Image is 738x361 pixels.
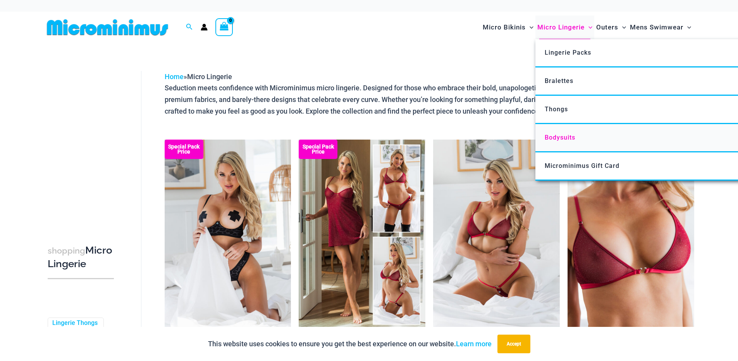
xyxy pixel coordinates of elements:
span: Micro Lingerie [187,73,232,81]
a: Lingerie Thongs [52,319,98,327]
iframe: TrustedSite Certified [48,65,117,220]
a: Guilty Pleasures Red Collection Pack F Guilty Pleasures Red Collection Pack BGuilty Pleasures Red... [299,140,425,330]
p: Seduction meets confidence with Microminimus micro lingerie. Designed for those who embrace their... [165,82,694,117]
span: Micro Bikinis [483,17,526,37]
span: Mens Swimwear [630,17,683,37]
span: shopping [48,246,85,256]
button: Accept [497,335,530,353]
img: MM SHOP LOGO FLAT [44,19,171,36]
a: Micro BikinisMenu ToggleMenu Toggle [481,16,535,39]
a: Home [165,73,184,81]
span: Bodysuits [545,134,575,141]
b: Special Pack Price [165,144,203,154]
span: Bralettes [545,77,573,85]
img: Guilty Pleasures Red 1045 Bra 689 Micro 05 [433,140,560,330]
nav: Site Navigation [480,14,695,40]
span: Micro Lingerie [537,17,585,37]
span: Menu Toggle [526,17,533,37]
span: Menu Toggle [618,17,626,37]
span: Lingerie Packs [545,49,591,56]
h3: Micro Lingerie [48,244,114,271]
a: View Shopping Cart, empty [215,18,233,36]
img: Guilty Pleasures Red Collection Pack F [299,140,425,330]
a: Mens SwimwearMenu ToggleMenu Toggle [628,16,693,39]
span: Outers [596,17,618,37]
img: Nights Fall Silver Leopard 1036 Bra 6046 Thong 09v2 [165,140,291,330]
img: Guilty Pleasures Red 1045 Bra 01 [568,140,694,330]
span: » [165,73,232,81]
p: This website uses cookies to ensure you get the best experience on our website. [208,338,492,350]
a: Search icon link [186,22,193,32]
a: Account icon link [201,24,208,31]
a: Guilty Pleasures Red 1045 Bra 689 Micro 05Guilty Pleasures Red 1045 Bra 689 Micro 06Guilty Pleasu... [433,140,560,330]
a: OutersMenu ToggleMenu Toggle [594,16,628,39]
span: Microminimus Gift Card [545,162,619,169]
span: Thongs [545,105,568,113]
a: Micro LingerieMenu ToggleMenu Toggle [535,16,594,39]
a: Learn more [456,340,492,348]
span: Menu Toggle [585,17,592,37]
a: Guilty Pleasures Red 1045 Bra 01Guilty Pleasures Red 1045 Bra 02Guilty Pleasures Red 1045 Bra 02 [568,140,694,330]
span: Menu Toggle [683,17,691,37]
b: Special Pack Price [299,144,337,154]
a: Nights Fall Silver Leopard 1036 Bra 6046 Thong 09v2 Nights Fall Silver Leopard 1036 Bra 6046 Thon... [165,140,291,330]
